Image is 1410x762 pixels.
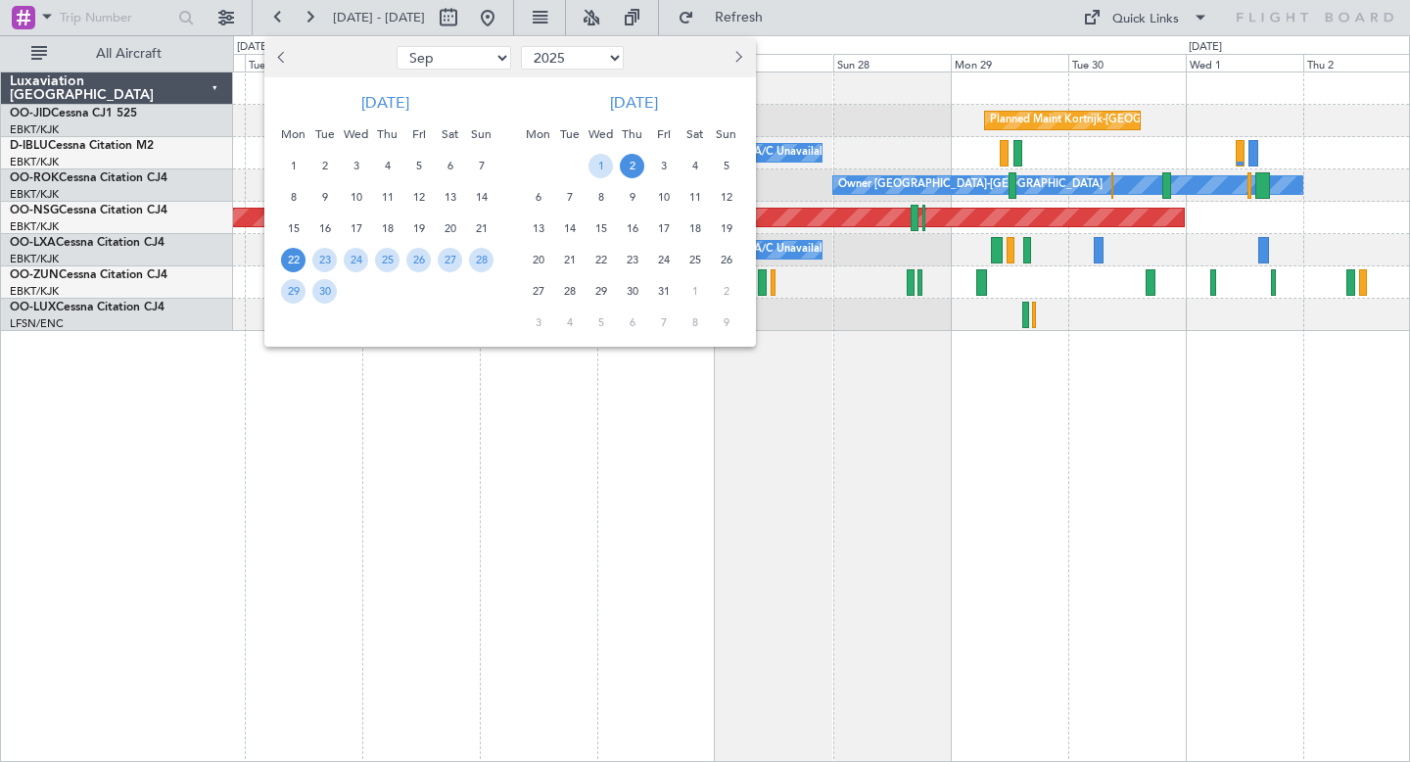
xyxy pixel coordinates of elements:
span: 7 [469,154,493,178]
span: 20 [526,248,550,272]
div: 30-10-2025 [617,275,648,307]
div: 27-10-2025 [523,275,554,307]
div: Sat [680,119,711,150]
span: 14 [557,216,582,241]
span: 29 [588,279,613,304]
div: Tue [554,119,586,150]
div: 6-9-2025 [435,150,466,181]
button: Previous month [272,42,294,73]
span: 5 [588,310,613,335]
span: 5 [714,154,738,178]
span: 3 [526,310,550,335]
span: 19 [406,216,431,241]
span: 18 [375,216,399,241]
div: 4-11-2025 [554,307,586,338]
div: 29-9-2025 [278,275,309,307]
span: 24 [344,248,368,272]
div: Wed [341,119,372,150]
span: 13 [438,185,462,210]
span: 25 [375,248,399,272]
div: Sun [466,119,497,150]
div: 14-9-2025 [466,181,497,213]
div: 10-9-2025 [341,181,372,213]
div: 17-10-2025 [648,213,680,244]
span: 27 [526,279,550,304]
div: Fri [403,119,435,150]
span: 12 [714,185,738,210]
div: 7-9-2025 [466,150,497,181]
span: 16 [312,216,337,241]
div: Fri [648,119,680,150]
span: 17 [651,216,676,241]
span: 2 [620,154,644,178]
div: 1-10-2025 [586,150,617,181]
div: Mon [278,119,309,150]
div: 9-11-2025 [711,307,742,338]
div: 31-10-2025 [648,275,680,307]
div: 23-10-2025 [617,244,648,275]
div: 22-10-2025 [586,244,617,275]
div: 19-9-2025 [403,213,435,244]
div: 18-9-2025 [372,213,403,244]
div: 19-10-2025 [711,213,742,244]
div: 11-9-2025 [372,181,403,213]
div: 14-10-2025 [554,213,586,244]
span: 23 [620,248,644,272]
span: 26 [714,248,738,272]
div: Sun [711,119,742,150]
div: 3-9-2025 [341,150,372,181]
div: 15-9-2025 [278,213,309,244]
span: 3 [651,154,676,178]
span: 27 [438,248,462,272]
span: 11 [682,185,707,210]
span: 6 [526,185,550,210]
div: 24-9-2025 [341,244,372,275]
div: 12-9-2025 [403,181,435,213]
div: 26-10-2025 [711,244,742,275]
div: 3-11-2025 [523,307,554,338]
span: 5 [406,154,431,178]
span: 13 [526,216,550,241]
span: 29 [281,279,305,304]
div: 3-10-2025 [648,150,680,181]
div: 21-10-2025 [554,244,586,275]
span: 2 [714,279,738,304]
span: 20 [438,216,462,241]
div: 28-9-2025 [466,244,497,275]
div: 15-10-2025 [586,213,617,244]
span: 1 [682,279,707,304]
div: 2-11-2025 [711,275,742,307]
span: 18 [682,216,707,241]
div: 9-9-2025 [309,181,341,213]
span: 1 [588,154,613,178]
div: 25-10-2025 [680,244,711,275]
span: 28 [557,279,582,304]
span: 30 [620,279,644,304]
span: 22 [281,248,305,272]
div: 5-10-2025 [711,150,742,181]
span: 26 [406,248,431,272]
div: 8-11-2025 [680,307,711,338]
span: 30 [312,279,337,304]
div: Thu [617,119,648,150]
div: 20-9-2025 [435,213,466,244]
div: 23-9-2025 [309,244,341,275]
select: Select month [397,46,511,70]
span: 15 [588,216,613,241]
span: 17 [344,216,368,241]
div: 25-9-2025 [372,244,403,275]
span: 31 [651,279,676,304]
span: 14 [469,185,493,210]
div: 28-10-2025 [554,275,586,307]
div: 5-9-2025 [403,150,435,181]
span: 24 [651,248,676,272]
span: 7 [557,185,582,210]
div: 5-11-2025 [586,307,617,338]
div: 13-10-2025 [523,213,554,244]
span: 7 [651,310,676,335]
div: 29-10-2025 [586,275,617,307]
div: 17-9-2025 [341,213,372,244]
div: 21-9-2025 [466,213,497,244]
span: 1 [281,154,305,178]
span: 4 [375,154,399,178]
